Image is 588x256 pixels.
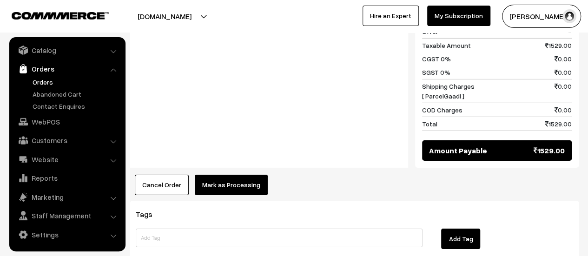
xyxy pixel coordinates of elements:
[135,175,189,195] button: Cancel Order
[105,5,224,28] button: [DOMAIN_NAME]
[30,101,122,111] a: Contact Enquires
[441,229,480,249] button: Add Tag
[195,175,268,195] button: Mark as Processing
[555,81,572,101] span: 0.00
[12,60,122,77] a: Orders
[12,132,122,149] a: Customers
[545,119,572,129] span: 1529.00
[136,229,423,247] input: Add Tag
[422,54,451,64] span: CGST 0%
[422,119,437,129] span: Total
[422,40,471,50] span: Taxable Amount
[12,226,122,243] a: Settings
[545,40,572,50] span: 1529.00
[136,210,164,219] span: Tags
[502,5,581,28] button: [PERSON_NAME]
[12,9,93,20] a: COMMMERCE
[422,105,462,115] span: COD Charges
[562,9,576,23] img: user
[30,89,122,99] a: Abandoned Cart
[555,54,572,64] span: 0.00
[429,145,487,156] span: Amount Payable
[12,170,122,186] a: Reports
[555,67,572,77] span: 0.00
[363,6,419,26] a: Hire an Expert
[12,207,122,224] a: Staff Management
[555,105,572,115] span: 0.00
[422,67,450,77] span: SGST 0%
[30,77,122,87] a: Orders
[12,151,122,168] a: Website
[12,189,122,205] a: Marketing
[534,145,565,156] span: 1529.00
[422,81,475,101] span: Shipping Charges [ ParcelGaadi ]
[427,6,490,26] a: My Subscription
[12,113,122,130] a: WebPOS
[12,42,122,59] a: Catalog
[12,12,109,19] img: COMMMERCE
